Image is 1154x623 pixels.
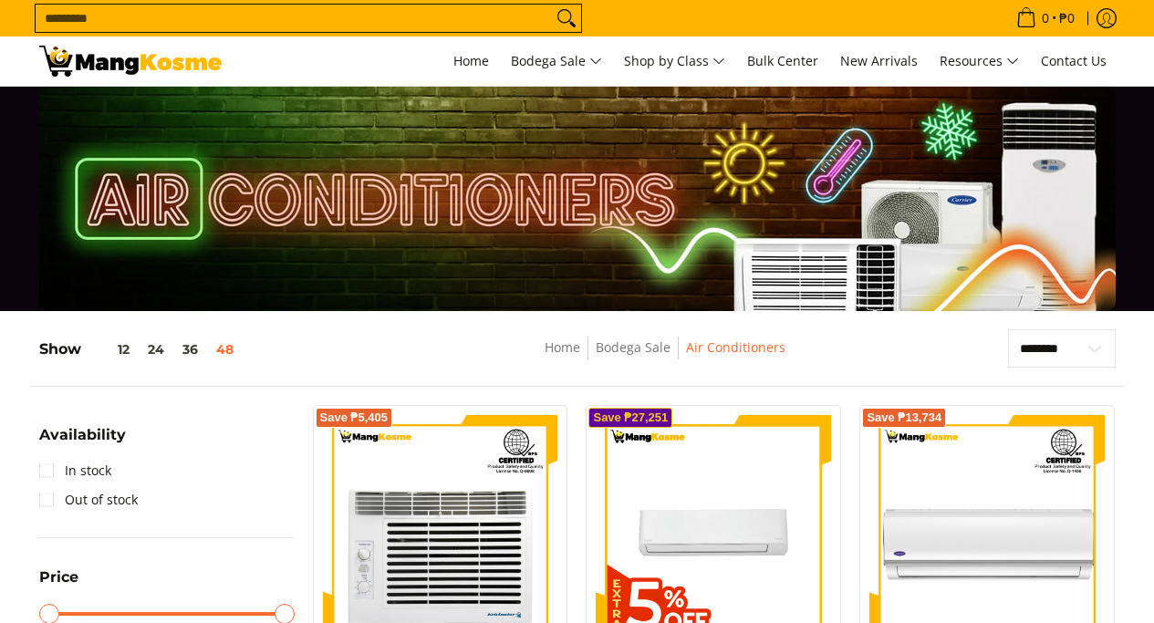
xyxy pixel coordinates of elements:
[320,412,389,423] span: Save ₱5,405
[453,52,489,69] span: Home
[686,338,785,356] a: Air Conditioners
[940,50,1019,73] span: Resources
[173,342,207,357] button: 36
[39,485,138,514] a: Out of stock
[139,342,173,357] button: 24
[1032,36,1116,86] a: Contact Us
[502,36,611,86] a: Bodega Sale
[552,5,581,32] button: Search
[831,36,927,86] a: New Arrivals
[207,342,243,357] button: 48
[738,36,827,86] a: Bulk Center
[747,52,818,69] span: Bulk Center
[39,570,78,585] span: Price
[930,36,1028,86] a: Resources
[39,570,78,598] summary: Open
[411,337,918,378] nav: Breadcrumbs
[39,340,243,358] h5: Show
[545,338,580,356] a: Home
[39,428,126,456] summary: Open
[81,342,139,357] button: 12
[1039,12,1052,25] span: 0
[1011,8,1080,28] span: •
[840,52,918,69] span: New Arrivals
[615,36,734,86] a: Shop by Class
[593,412,668,423] span: Save ₱27,251
[867,412,941,423] span: Save ₱13,734
[39,46,222,77] img: Bodega Sale Aircon l Mang Kosme: Home Appliances Warehouse Sale
[1041,52,1107,69] span: Contact Us
[624,50,725,73] span: Shop by Class
[1056,12,1077,25] span: ₱0
[596,338,671,356] a: Bodega Sale
[240,36,1116,86] nav: Main Menu
[511,50,602,73] span: Bodega Sale
[444,36,498,86] a: Home
[39,428,126,442] span: Availability
[39,456,111,485] a: In stock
